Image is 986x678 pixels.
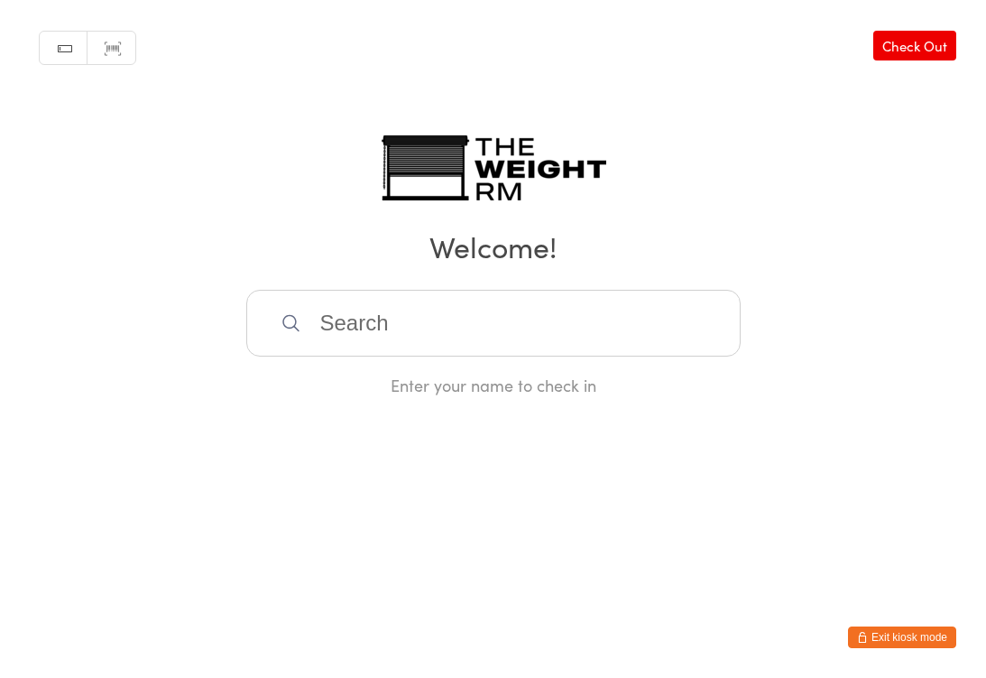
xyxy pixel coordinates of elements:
input: Search [246,290,741,357]
img: The Weight Rm [381,135,606,200]
a: Check Out [873,31,956,60]
div: Enter your name to check in [246,374,741,396]
h2: Welcome! [18,226,968,266]
button: Exit kiosk mode [848,627,956,648]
